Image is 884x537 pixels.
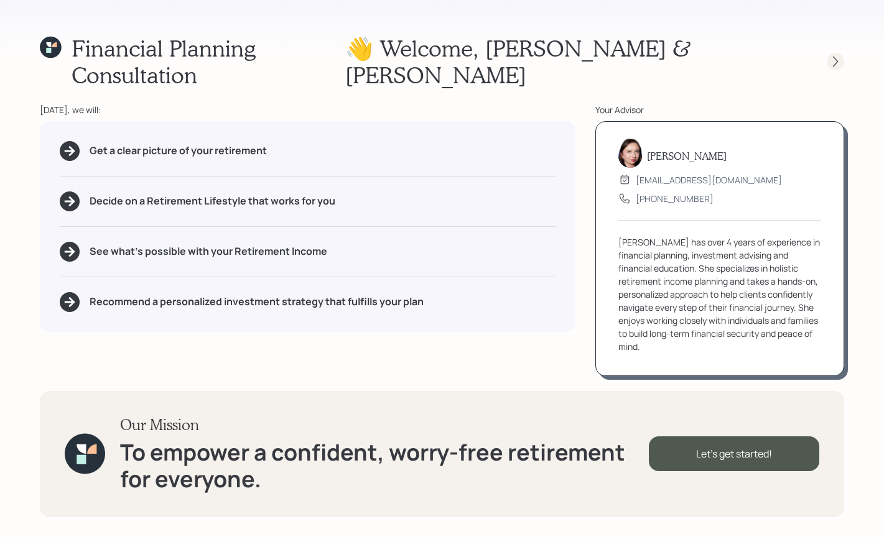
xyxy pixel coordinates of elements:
h1: 👋 Welcome , [PERSON_NAME] & [PERSON_NAME] [345,35,804,88]
h5: Decide on a Retirement Lifestyle that works for you [90,195,335,207]
div: Let's get started! [649,436,819,471]
img: aleksandra-headshot.png [618,138,642,168]
h3: Our Mission [120,416,649,434]
h5: Get a clear picture of your retirement [90,145,267,157]
h5: Recommend a personalized investment strategy that fulfills your plan [90,296,424,308]
h1: Financial Planning Consultation [72,35,346,88]
h5: See what's possible with your Retirement Income [90,246,327,257]
div: [PERSON_NAME] has over 4 years of experience in financial planning, investment advising and finan... [618,236,821,353]
div: [PHONE_NUMBER] [636,192,714,205]
div: [EMAIL_ADDRESS][DOMAIN_NAME] [636,173,782,186]
h1: To empower a confident, worry-free retirement for everyone. [120,439,649,492]
div: Your Advisor [595,103,844,116]
h5: [PERSON_NAME] [647,150,727,162]
div: [DATE], we will: [40,103,575,116]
